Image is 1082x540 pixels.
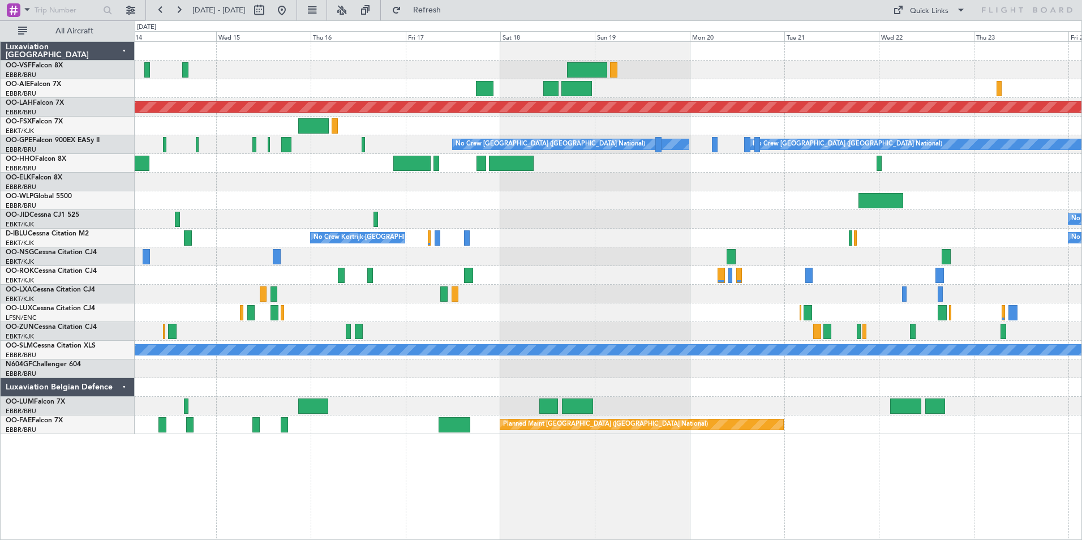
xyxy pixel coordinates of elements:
span: OO-VSF [6,62,32,69]
button: Refresh [387,1,454,19]
div: Tue 14 [122,31,216,41]
a: EBKT/KJK [6,258,34,266]
a: OO-LUXCessna Citation CJ4 [6,305,95,312]
span: OO-JID [6,212,29,218]
span: OO-LAH [6,100,33,106]
span: OO-GPE [6,137,32,144]
div: Fri 17 [406,31,500,41]
a: EBBR/BRU [6,351,36,359]
a: EBKT/KJK [6,127,34,135]
button: All Aircraft [12,22,123,40]
div: Tue 21 [784,31,879,41]
span: N604GF [6,361,32,368]
span: OO-ZUN [6,324,34,331]
a: EBKT/KJK [6,239,34,247]
div: Wed 15 [216,31,311,41]
div: [DATE] [137,23,156,32]
a: OO-ROKCessna Citation CJ4 [6,268,97,275]
a: EBBR/BRU [6,202,36,210]
span: All Aircraft [29,27,119,35]
div: No Crew [GEOGRAPHIC_DATA] ([GEOGRAPHIC_DATA] National) [456,136,645,153]
span: OO-ELK [6,174,31,181]
input: Trip Number [35,2,100,19]
button: Quick Links [887,1,971,19]
a: LFSN/ENC [6,314,37,322]
a: OO-GPEFalcon 900EX EASy II [6,137,100,144]
span: OO-HHO [6,156,35,162]
a: OO-VSFFalcon 8X [6,62,63,69]
span: OO-ROK [6,268,34,275]
a: EBBR/BRU [6,370,36,378]
span: OO-SLM [6,342,33,349]
span: OO-LUM [6,398,34,405]
a: OO-LAHFalcon 7X [6,100,64,106]
a: OO-FAEFalcon 7X [6,417,63,424]
a: EBKT/KJK [6,220,34,229]
span: OO-AIE [6,81,30,88]
span: [DATE] - [DATE] [192,5,246,15]
span: OO-NSG [6,249,34,256]
a: EBBR/BRU [6,108,36,117]
span: OO-FSX [6,118,32,125]
span: OO-LXA [6,286,32,293]
a: OO-HHOFalcon 8X [6,156,66,162]
div: Thu 23 [974,31,1068,41]
a: EBKT/KJK [6,276,34,285]
div: Sun 19 [595,31,689,41]
span: D-IBLU [6,230,28,237]
a: EBKT/KJK [6,332,34,341]
a: OO-JIDCessna CJ1 525 [6,212,79,218]
a: EBBR/BRU [6,164,36,173]
a: OO-ELKFalcon 8X [6,174,62,181]
a: OO-SLMCessna Citation XLS [6,342,96,349]
div: No Crew Kortrijk-[GEOGRAPHIC_DATA] [314,229,430,246]
a: OO-LXACessna Citation CJ4 [6,286,95,293]
div: Sat 18 [500,31,595,41]
a: OO-NSGCessna Citation CJ4 [6,249,97,256]
a: N604GFChallenger 604 [6,361,81,368]
a: EBBR/BRU [6,183,36,191]
a: EBBR/BRU [6,407,36,415]
div: Wed 22 [879,31,973,41]
a: EBBR/BRU [6,89,36,98]
span: Refresh [403,6,451,14]
div: Mon 20 [690,31,784,41]
a: OO-WLPGlobal 5500 [6,193,72,200]
a: EBBR/BRU [6,71,36,79]
a: EBKT/KJK [6,295,34,303]
span: OO-WLP [6,193,33,200]
div: Quick Links [910,6,948,17]
a: OO-ZUNCessna Citation CJ4 [6,324,97,331]
div: No Crew [GEOGRAPHIC_DATA] ([GEOGRAPHIC_DATA] National) [753,136,942,153]
a: OO-FSXFalcon 7X [6,118,63,125]
div: Planned Maint [GEOGRAPHIC_DATA] ([GEOGRAPHIC_DATA] National) [503,416,708,433]
a: EBBR/BRU [6,426,36,434]
span: OO-LUX [6,305,32,312]
a: EBBR/BRU [6,145,36,154]
a: D-IBLUCessna Citation M2 [6,230,89,237]
a: OO-LUMFalcon 7X [6,398,65,405]
div: Thu 16 [311,31,405,41]
span: OO-FAE [6,417,32,424]
a: OO-AIEFalcon 7X [6,81,61,88]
